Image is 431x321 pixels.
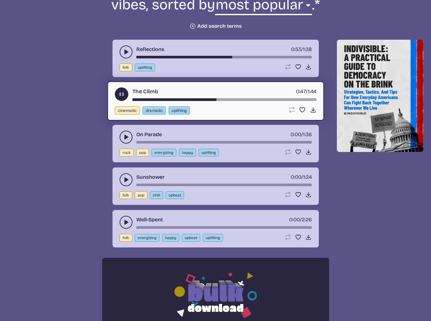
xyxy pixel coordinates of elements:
div: song-time-bar [136,226,312,229]
div: song-time-bar [136,141,312,144]
a: Sunshower [136,173,165,181]
button: play-pause toggle [115,87,128,101]
span: 1:24 [303,174,312,180]
a: On Parade [136,131,162,138]
button: Favorite [299,106,306,113]
button: cinematic [115,106,140,115]
span: timer [290,131,301,137]
button: happy [162,234,179,242]
div: / [289,216,312,224]
span: timer [296,88,305,95]
span: timer [291,174,301,180]
button: uplifting [203,234,223,242]
button: happy [179,149,196,156]
a: Well-Spent [136,216,163,224]
img: Help save our democracy! [337,40,424,152]
span: timer [289,216,300,223]
button: folk [120,234,132,242]
button: uplifting [135,64,155,71]
div: / [291,45,312,53]
button: Favorite [295,149,301,155]
div: / [290,131,312,138]
button: dramatic [142,106,166,115]
button: upbeat [166,191,184,199]
button: pop [135,191,147,199]
button: uplifting [169,106,190,115]
button: Add search terms [190,23,242,29]
div: / [296,87,316,95]
button: Favorite [295,191,301,198]
div: song-time-bar [132,98,316,101]
span: 1:44 [308,88,316,95]
button: Loop [288,106,295,113]
span: timer [291,46,301,52]
button: Favorite [295,64,301,70]
button: Favorite [295,234,301,240]
button: chill [150,191,163,199]
button: play-pause toggle [120,45,132,58]
button: Loop [285,234,291,240]
a: The Climb [132,87,158,95]
div: song-time-bar [136,184,312,186]
img: Bulk download [174,271,257,318]
button: pop [136,149,149,156]
div: / [291,173,312,181]
button: Loop [285,64,291,70]
button: energizing [152,149,176,156]
button: energizing [135,234,160,242]
button: folk [120,191,132,199]
button: folk [120,64,132,71]
div: song-time-bar [136,56,312,58]
span: 1:36 [303,131,312,137]
button: uplifting [199,149,219,156]
span: 1:38 [303,46,312,52]
button: play-pause toggle [120,131,132,144]
a: Reflections [136,45,164,53]
span: 2:26 [302,216,312,223]
button: upbeat [182,234,200,242]
button: play-pause toggle [120,173,132,186]
button: Loop [285,149,291,155]
button: play-pause toggle [120,216,132,229]
button: rock [120,149,134,156]
button: Loop [285,191,291,198]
